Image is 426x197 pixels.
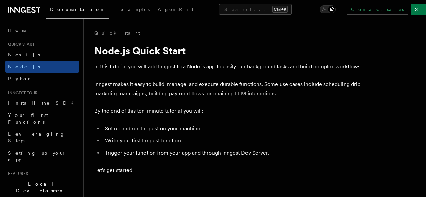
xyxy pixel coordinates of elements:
[5,97,79,109] a: Install the SDK
[5,42,35,47] span: Quick start
[8,27,27,34] span: Home
[5,147,79,166] a: Setting up your app
[113,7,150,12] span: Examples
[5,109,79,128] a: Your first Functions
[94,79,364,98] p: Inngest makes it easy to build, manage, and execute durable functions. Some use cases include sch...
[94,106,364,116] p: By the end of this ten-minute tutorial you will:
[94,166,364,175] p: Let's get started!
[5,48,79,61] a: Next.js
[272,6,288,13] kbd: Ctrl+K
[5,180,73,194] span: Local Development
[5,178,79,197] button: Local Development
[8,100,78,106] span: Install the SDK
[8,76,33,81] span: Python
[5,128,79,147] a: Leveraging Steps
[5,171,28,176] span: Features
[154,2,197,18] a: AgentKit
[8,150,66,162] span: Setting up your app
[103,124,364,133] li: Set up and run Inngest on your machine.
[94,30,140,36] a: Quick start
[8,64,40,69] span: Node.js
[320,5,336,13] button: Toggle dark mode
[46,2,109,19] a: Documentation
[5,90,38,96] span: Inngest tour
[50,7,105,12] span: Documentation
[103,148,364,158] li: Trigger your function from your app and through Inngest Dev Server.
[158,7,193,12] span: AgentKit
[5,73,79,85] a: Python
[8,52,40,57] span: Next.js
[94,44,364,57] h1: Node.js Quick Start
[219,4,292,15] button: Search...Ctrl+K
[103,136,364,145] li: Write your first Inngest function.
[8,131,65,143] span: Leveraging Steps
[347,4,408,15] a: Contact sales
[109,2,154,18] a: Examples
[8,112,48,125] span: Your first Functions
[94,62,364,71] p: In this tutorial you will add Inngest to a Node.js app to easily run background tasks and build c...
[5,61,79,73] a: Node.js
[5,24,79,36] a: Home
